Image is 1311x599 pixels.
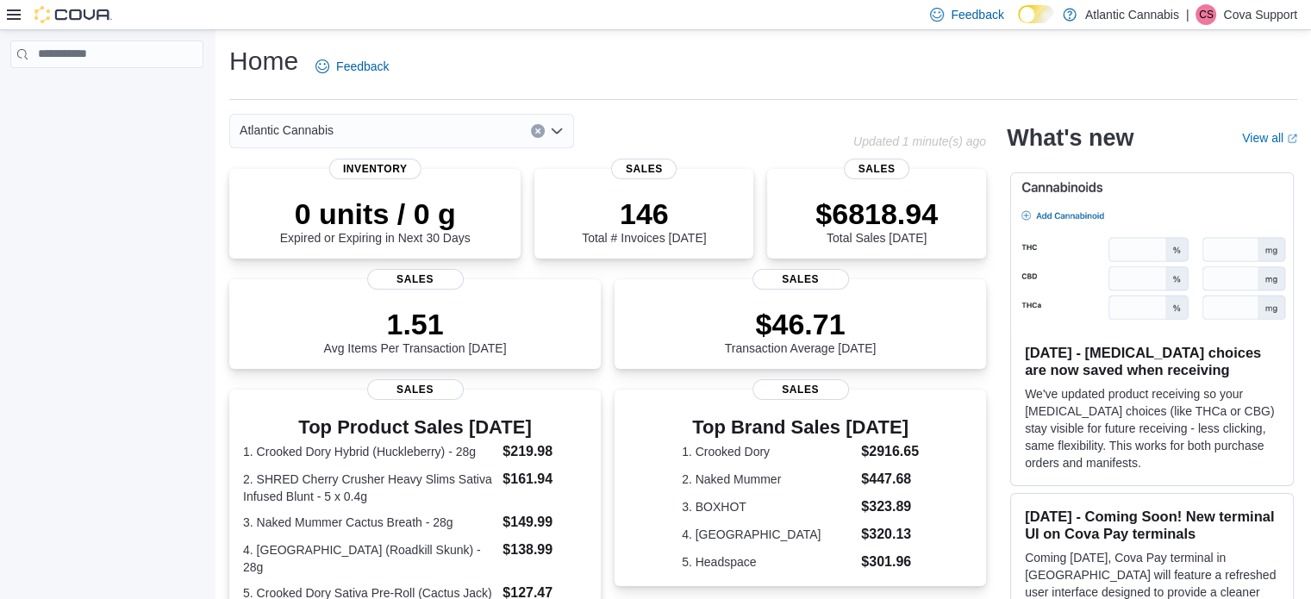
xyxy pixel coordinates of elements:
svg: External link [1287,134,1297,144]
dt: 5. Headspace [682,553,854,571]
span: Sales [367,269,464,290]
span: Atlantic Cannabis [240,120,334,140]
p: 0 units / 0 g [280,197,471,231]
h3: [DATE] - [MEDICAL_DATA] choices are now saved when receiving [1025,344,1279,378]
dd: $323.89 [861,496,919,517]
span: CS [1199,4,1214,25]
div: Avg Items Per Transaction [DATE] [324,307,507,355]
p: $6818.94 [815,197,938,231]
span: Feedback [951,6,1003,23]
dd: $320.13 [861,524,919,545]
p: Cova Support [1223,4,1297,25]
div: Cova Support [1196,4,1216,25]
p: We've updated product receiving so your [MEDICAL_DATA] choices (like THCa or CBG) stay visible fo... [1025,385,1279,471]
h1: Home [229,44,298,78]
span: Sales [844,159,909,179]
dt: 2. Naked Mummer [682,471,854,488]
p: Updated 1 minute(s) ago [853,134,986,148]
span: Sales [367,379,464,400]
button: Open list of options [550,124,564,138]
a: View allExternal link [1242,131,1297,145]
h3: Top Brand Sales [DATE] [682,417,919,438]
dt: 4. [GEOGRAPHIC_DATA] [682,526,854,543]
dt: 3. BOXHOT [682,498,854,515]
div: Total # Invoices [DATE] [582,197,706,245]
button: Clear input [531,124,545,138]
dd: $149.99 [503,512,587,533]
span: Sales [611,159,677,179]
dd: $301.96 [861,552,919,572]
nav: Complex example [10,72,203,113]
p: Atlantic Cannabis [1085,4,1179,25]
dt: 2. SHRED Cherry Crusher Heavy Slims Sativa Infused Blunt - 5 x 0.4g [243,471,496,505]
div: Expired or Expiring in Next 30 Days [280,197,471,245]
span: Inventory [329,159,421,179]
p: 146 [582,197,706,231]
p: | [1186,4,1189,25]
dd: $219.98 [503,441,587,462]
span: Sales [752,269,849,290]
dd: $161.94 [503,469,587,490]
p: 1.51 [324,307,507,341]
dt: 1. Crooked Dory Hybrid (Huckleberry) - 28g [243,443,496,460]
img: Cova [34,6,112,23]
dd: $2916.65 [861,441,919,462]
input: Dark Mode [1018,5,1054,23]
p: $46.71 [725,307,877,341]
span: Dark Mode [1018,23,1019,24]
dd: $138.99 [503,540,587,560]
dd: $447.68 [861,469,919,490]
dt: 3. Naked Mummer Cactus Breath - 28g [243,514,496,531]
div: Total Sales [DATE] [815,197,938,245]
h3: [DATE] - Coming Soon! New terminal UI on Cova Pay terminals [1025,508,1279,542]
dt: 1. Crooked Dory [682,443,854,460]
a: Feedback [309,49,396,84]
span: Sales [752,379,849,400]
h2: What's new [1007,124,1133,152]
span: Feedback [336,58,389,75]
div: Transaction Average [DATE] [725,307,877,355]
h3: Top Product Sales [DATE] [243,417,587,438]
dt: 4. [GEOGRAPHIC_DATA] (Roadkill Skunk) - 28g [243,541,496,576]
